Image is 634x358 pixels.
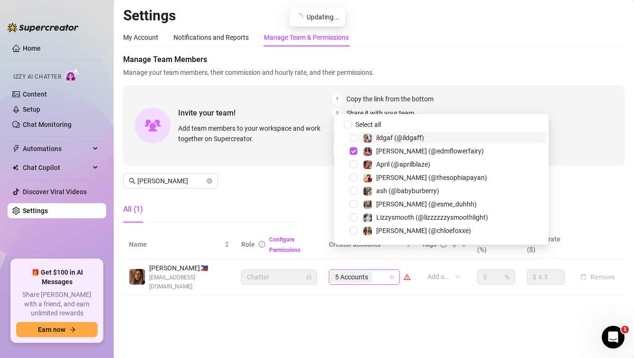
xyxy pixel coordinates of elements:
span: Manage your team members, their commission and hourly rate, and their permissions. [123,67,625,78]
span: 🎁 Get $100 in AI Messages [16,268,98,286]
span: 2 [332,108,343,118]
a: Configure Permissions [269,236,300,253]
div: My Account [123,32,158,43]
span: Name [129,239,222,250]
span: Updating... [307,12,339,22]
th: Hourly rate ($) [521,230,571,259]
div: Notifications and Reports [173,32,249,43]
a: Discover Viral Videos [23,188,87,196]
span: Chat Copilot [23,160,90,175]
span: thunderbolt [12,145,20,152]
div: All (1) [123,204,143,215]
span: filter [404,237,413,251]
span: copy [484,146,490,153]
img: logo-BBDzfeDw.svg [8,23,79,32]
span: 1 [621,326,629,333]
span: Tags [422,239,436,250]
span: Copy the link from the bottom [346,94,434,104]
img: Elizabeth Thuco [129,269,145,285]
button: Earn nowarrow-right [16,322,98,337]
span: Invite your team! [178,107,332,119]
span: loading [294,13,303,22]
span: filter [459,237,469,251]
button: Copy Link [477,143,531,158]
span: Automations [23,141,90,156]
img: AI Chatter [65,69,80,82]
span: Role [241,241,255,248]
span: Copy Link [494,146,524,154]
span: Approve their request [346,122,409,133]
input: Search members [137,176,205,186]
span: filter [461,242,467,247]
button: close-circle [207,178,212,184]
span: warning [404,274,410,280]
span: Chatter [247,270,311,284]
span: filter [406,242,411,247]
th: Commission (%) [471,230,521,259]
span: team [389,274,395,280]
span: search [129,178,136,184]
th: Name [123,230,235,259]
a: Content [23,90,47,98]
span: 3 [332,122,343,133]
span: 5 Accounts [331,271,372,283]
button: Remove [576,271,619,283]
span: Creator accounts [329,239,402,250]
h2: Settings [123,7,625,25]
span: question-circle [440,241,447,248]
a: Setup [23,106,40,113]
span: 1 [332,94,343,104]
span: arrow-right [69,326,76,333]
span: [EMAIL_ADDRESS][DOMAIN_NAME] [149,273,230,291]
span: lock [306,274,312,280]
span: Manage Team Members [123,54,625,65]
span: Add team members to your workspace and work together on Supercreator. [178,123,328,144]
span: Earn now [38,326,65,333]
span: Share [PERSON_NAME] with a friend, and earn unlimited rewards [16,290,98,318]
span: info-circle [259,241,265,248]
span: Izzy AI Chatter [13,72,61,81]
div: Manage Team & Permissions [264,32,349,43]
iframe: Intercom live chat [602,326,625,349]
span: [PERSON_NAME] 🇵🇭 [149,263,230,273]
img: Chat Copilot [12,164,18,171]
span: 5 Accounts [335,272,368,282]
a: Chat Monitoring [23,121,72,128]
a: Home [23,45,41,52]
span: Share it with your team [346,108,414,118]
a: Settings [23,207,48,215]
